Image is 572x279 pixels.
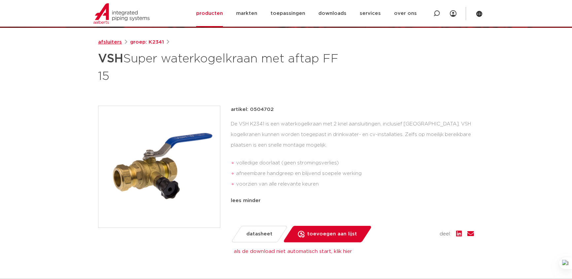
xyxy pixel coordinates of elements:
[234,249,352,254] a: als de download niet automatisch start, klik hier
[231,106,274,114] p: artikel: 0504702
[440,230,451,238] span: deel:
[307,229,357,239] span: toevoegen aan lijst
[236,168,474,179] li: afneembare handgreep en blijvend soepele werking
[246,229,272,239] span: datasheet
[231,197,474,205] div: lees minder
[98,49,346,85] h1: Super waterkogelkraan met aftap FF 15
[231,119,474,192] div: De VSH K2341 is een waterkogelkraan met 2 knel aansluitingen, inclusief [GEOGRAPHIC_DATA]. VSH ko...
[236,158,474,168] li: volledige doorlaat (geen stromingsverlies)
[98,38,122,46] a: afsluiters
[236,179,474,190] li: voorzien van alle relevante keuren
[98,53,123,65] strong: VSH
[98,106,220,227] img: Product Image for VSH Super waterkogelkraan met aftap FF 15
[231,226,288,242] a: datasheet
[130,38,164,46] a: groep: K2341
